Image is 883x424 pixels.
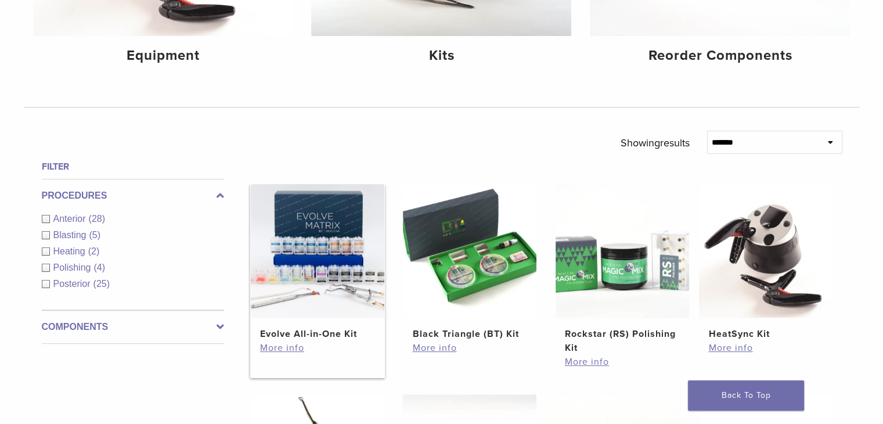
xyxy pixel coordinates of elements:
span: (28) [89,214,105,224]
h2: Black Triangle (BT) Kit [412,327,527,341]
span: (4) [93,263,105,272]
h2: Evolve All-in-One Kit [260,327,375,341]
a: Rockstar (RS) Polishing KitRockstar (RS) Polishing Kit [555,184,690,355]
img: Black Triangle (BT) Kit [403,184,536,318]
h4: Filter [42,160,224,174]
img: Evolve All-in-One Kit [251,184,384,318]
label: Procedures [42,189,224,203]
p: Showing results [621,131,690,155]
span: Anterior [53,214,89,224]
h4: Reorder Components [599,45,841,66]
a: More info [708,341,823,355]
h2: HeatSync Kit [708,327,823,341]
a: More info [412,341,527,355]
h4: Kits [320,45,562,66]
span: Polishing [53,263,94,272]
a: HeatSync KitHeatSync Kit [698,184,834,341]
span: (2) [88,246,100,256]
span: Heating [53,246,88,256]
a: More info [260,341,375,355]
h4: Equipment [42,45,284,66]
img: HeatSync Kit [699,184,832,318]
span: Blasting [53,230,89,240]
span: (5) [89,230,100,240]
img: Rockstar (RS) Polishing Kit [556,184,689,318]
label: Components [42,320,224,334]
h2: Rockstar (RS) Polishing Kit [565,327,680,355]
span: (25) [93,279,110,289]
span: Posterior [53,279,93,289]
a: Black Triangle (BT) KitBlack Triangle (BT) Kit [402,184,538,341]
a: Back To Top [688,380,804,411]
a: Evolve All-in-One KitEvolve All-in-One Kit [250,184,385,341]
a: More info [565,355,680,369]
